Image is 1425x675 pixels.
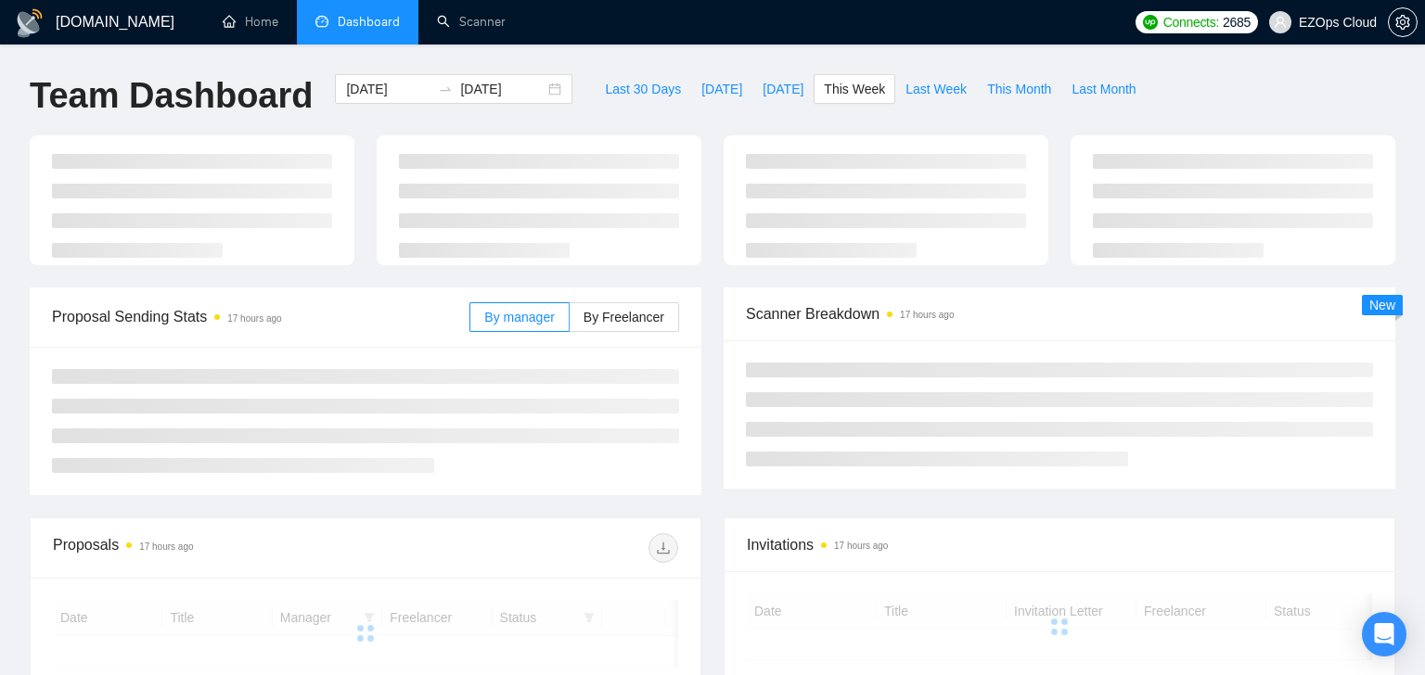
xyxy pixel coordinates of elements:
span: Scanner Breakdown [746,302,1373,325]
a: searchScanner [437,14,506,30]
span: [DATE] [763,79,803,99]
span: setting [1389,15,1417,30]
span: New [1369,298,1395,312]
div: Open Intercom Messenger [1362,612,1406,656]
button: Last Month [1061,74,1146,104]
button: This Week [814,74,895,104]
h1: Team Dashboard [30,74,313,118]
img: logo [15,8,45,38]
button: [DATE] [691,74,752,104]
span: This Week [824,79,885,99]
span: Dashboard [338,14,400,30]
span: This Month [987,79,1051,99]
button: Last Week [895,74,977,104]
button: setting [1388,7,1418,37]
time: 17 hours ago [834,541,888,551]
img: upwork-logo.png [1143,15,1158,30]
span: [DATE] [701,79,742,99]
button: This Month [977,74,1061,104]
span: Last 30 Days [605,79,681,99]
a: setting [1388,15,1418,30]
span: Invitations [747,533,1372,556]
span: dashboard [315,15,328,28]
button: [DATE] [752,74,814,104]
div: Proposals [53,533,366,563]
time: 17 hours ago [139,541,193,552]
input: End date [460,79,545,99]
a: homeHome [223,14,278,30]
time: 17 hours ago [227,313,281,324]
span: Connects: [1163,12,1219,32]
time: 17 hours ago [900,310,954,320]
span: to [438,82,453,96]
span: By manager [484,310,554,325]
button: Last 30 Days [595,74,691,104]
span: swap-right [438,82,453,96]
span: By Freelancer [584,310,664,325]
span: 2685 [1223,12,1251,32]
span: user [1274,16,1287,29]
span: Last Week [905,79,967,99]
input: Start date [346,79,430,99]
span: Last Month [1072,79,1136,99]
span: Proposal Sending Stats [52,305,469,328]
